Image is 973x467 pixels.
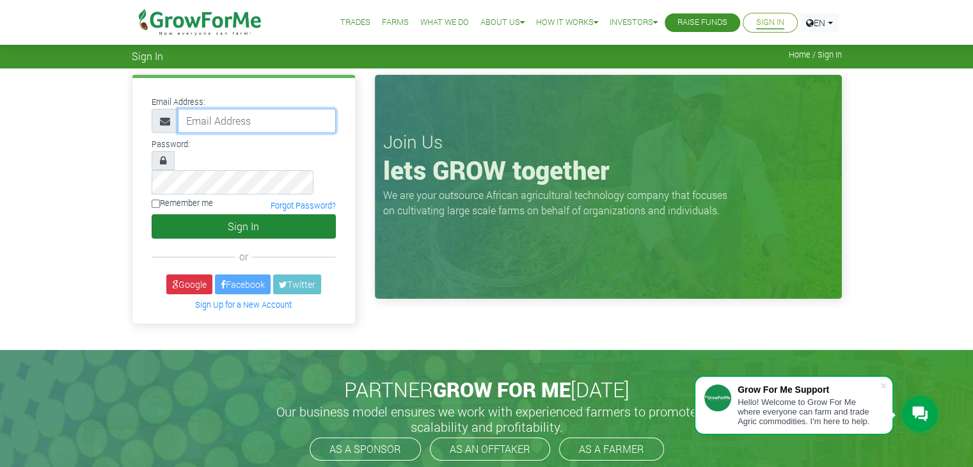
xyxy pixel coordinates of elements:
div: Hello! Welcome to Grow For Me where everyone can farm and trade Agric commodities. I'm here to help. [738,397,880,426]
a: Google [166,274,212,294]
a: Farms [382,16,409,29]
label: Remember me [152,197,213,209]
span: GROW FOR ME [433,376,571,403]
a: EN [800,13,839,33]
span: Sign In [132,50,163,62]
a: Raise Funds [677,16,727,29]
button: Sign In [152,214,336,239]
a: How it Works [536,16,598,29]
h5: Our business model ensures we work with experienced farmers to promote scalability and profitabil... [263,404,711,434]
a: AS A SPONSOR [310,438,421,461]
label: Email Address: [152,96,205,108]
div: or [152,249,336,264]
h2: PARTNER [DATE] [137,377,837,402]
div: Grow For Me Support [738,384,880,395]
input: Email Address [178,109,336,133]
a: Investors [610,16,658,29]
a: Trades [340,16,370,29]
input: Remember me [152,200,160,208]
a: AS A FARMER [559,438,664,461]
label: Password: [152,138,190,150]
span: Home / Sign In [789,50,842,59]
p: We are your outsource African agricultural technology company that focuses on cultivating large s... [383,187,735,218]
a: What We Do [420,16,469,29]
a: Sign In [756,16,784,29]
h3: Join Us [383,131,834,153]
a: AS AN OFFTAKER [430,438,550,461]
a: Forgot Password? [271,200,336,210]
a: Sign Up for a New Account [195,299,292,310]
h1: lets GROW together [383,155,834,186]
a: About Us [480,16,525,29]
